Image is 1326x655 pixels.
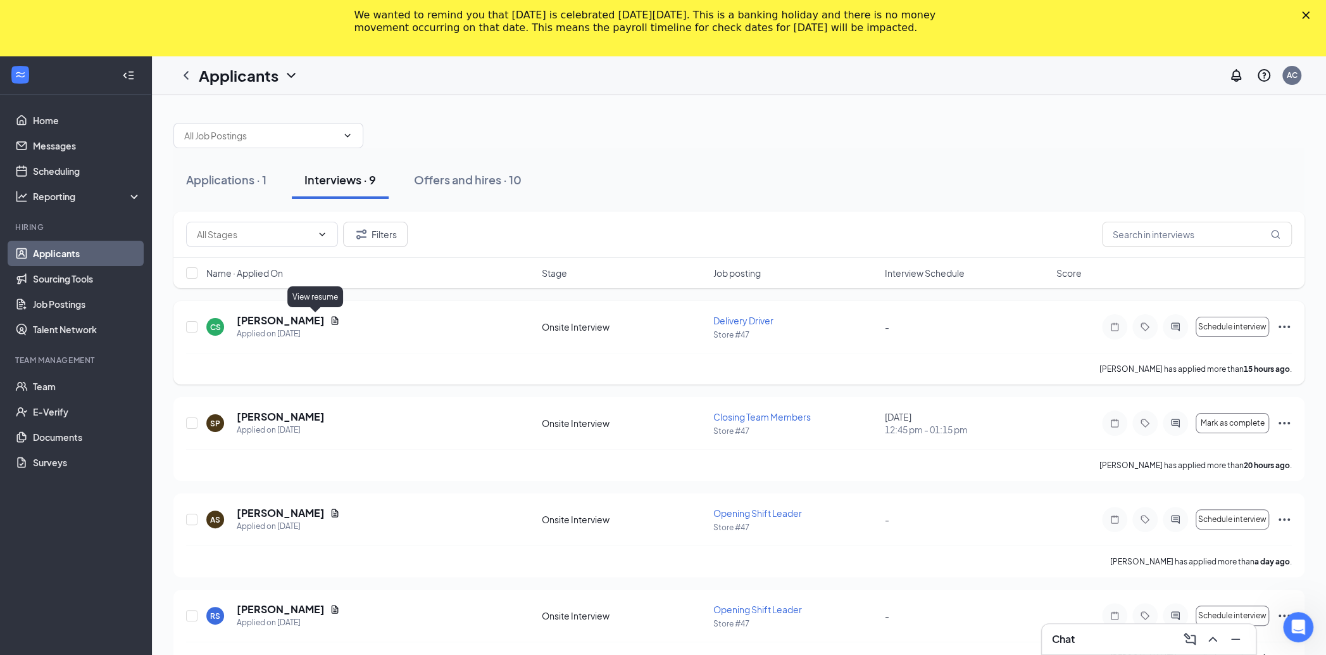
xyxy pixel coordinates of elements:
[33,108,141,133] a: Home
[885,514,889,525] span: -
[237,506,325,520] h5: [PERSON_NAME]
[1198,322,1267,331] span: Schedule interview
[1256,68,1272,83] svg: QuestionInfo
[1254,557,1290,566] b: a day ago
[284,68,299,83] svg: ChevronDown
[1137,418,1153,428] svg: Tag
[414,172,522,188] div: Offers and hires · 10
[1168,514,1183,525] svg: ActiveChat
[1137,611,1153,621] svg: Tag
[1270,229,1280,239] svg: MagnifyingGlass
[542,609,706,622] div: Onsite Interview
[1203,629,1223,649] button: ChevronUp
[210,418,220,429] div: SP
[330,315,340,326] svg: Document
[1225,629,1246,649] button: Minimize
[343,222,408,247] button: Filter Filters
[713,329,877,340] p: Store #47
[1168,322,1183,332] svg: ActiveChat
[33,399,141,424] a: E-Verify
[713,267,761,279] span: Job posting
[1168,611,1183,621] svg: ActiveChat
[210,322,221,333] div: CS
[354,227,369,242] svg: Filter
[330,604,340,614] svg: Document
[33,317,141,342] a: Talent Network
[354,9,952,34] div: We wanted to remind you that [DATE] is celebrated [DATE][DATE]. This is a banking holiday and the...
[237,602,325,616] h5: [PERSON_NAME]
[1182,632,1198,647] svg: ComposeMessage
[1168,418,1183,428] svg: ActiveChat
[1244,364,1290,374] b: 15 hours ago
[237,520,340,533] div: Applied on [DATE]
[33,450,141,475] a: Surveys
[15,222,139,232] div: Hiring
[237,424,325,436] div: Applied on [DATE]
[1277,416,1292,431] svg: Ellipses
[1052,632,1075,646] h3: Chat
[542,267,567,279] span: Stage
[1137,322,1153,332] svg: Tag
[1107,418,1122,428] svg: Note
[287,286,343,307] div: View resume
[186,172,266,188] div: Applications · 1
[206,267,283,279] span: Name · Applied On
[33,266,141,291] a: Sourcing Tools
[542,417,706,429] div: Onsite Interview
[1229,68,1244,83] svg: Notifications
[33,424,141,450] a: Documents
[1107,322,1122,332] svg: Note
[885,610,889,621] span: -
[1244,461,1290,470] b: 20 hours ago
[1110,556,1292,567] p: [PERSON_NAME] has applied more than .
[33,133,141,158] a: Messages
[199,65,278,86] h1: Applicants
[1107,514,1122,525] svg: Note
[1099,460,1292,471] p: [PERSON_NAME] has applied more than .
[210,611,220,621] div: RS
[1277,512,1292,527] svg: Ellipses
[1056,267,1082,279] span: Score
[1287,70,1298,80] div: AC
[33,190,142,203] div: Reporting
[184,129,337,143] input: All Job Postings
[178,68,194,83] svg: ChevronLeft
[885,423,1049,436] span: 12:45 pm - 01:15 pm
[304,172,376,188] div: Interviews · 9
[1196,317,1269,337] button: Schedule interview
[713,618,877,629] p: Store #47
[1137,514,1153,525] svg: Tag
[1205,632,1220,647] svg: ChevronUp
[713,604,802,615] span: Opening Shift Leader
[197,227,312,241] input: All Stages
[1107,611,1122,621] svg: Note
[1180,629,1200,649] button: ComposeMessage
[1302,11,1315,19] div: Close
[237,327,340,340] div: Applied on [DATE]
[33,291,141,317] a: Job Postings
[1283,612,1313,642] iframe: Intercom live chat
[1201,419,1265,428] span: Mark as complete
[1196,606,1269,626] button: Schedule interview
[885,321,889,333] span: -
[317,229,327,239] svg: ChevronDown
[342,130,353,141] svg: ChevronDown
[713,522,877,533] p: Store #47
[1277,319,1292,334] svg: Ellipses
[1228,632,1243,647] svg: Minimize
[1277,608,1292,623] svg: Ellipses
[885,410,1049,436] div: [DATE]
[885,267,965,279] span: Interview Schedule
[713,426,877,436] p: Store #47
[237,616,340,629] div: Applied on [DATE]
[1198,515,1267,524] span: Schedule interview
[542,321,706,333] div: Onsite Interview
[14,68,27,81] svg: WorkstreamLogo
[33,241,141,266] a: Applicants
[1198,611,1267,620] span: Schedule interview
[33,374,141,399] a: Team
[210,514,220,525] div: AS
[713,507,802,519] span: Opening Shift Leader
[122,69,135,82] svg: Collapse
